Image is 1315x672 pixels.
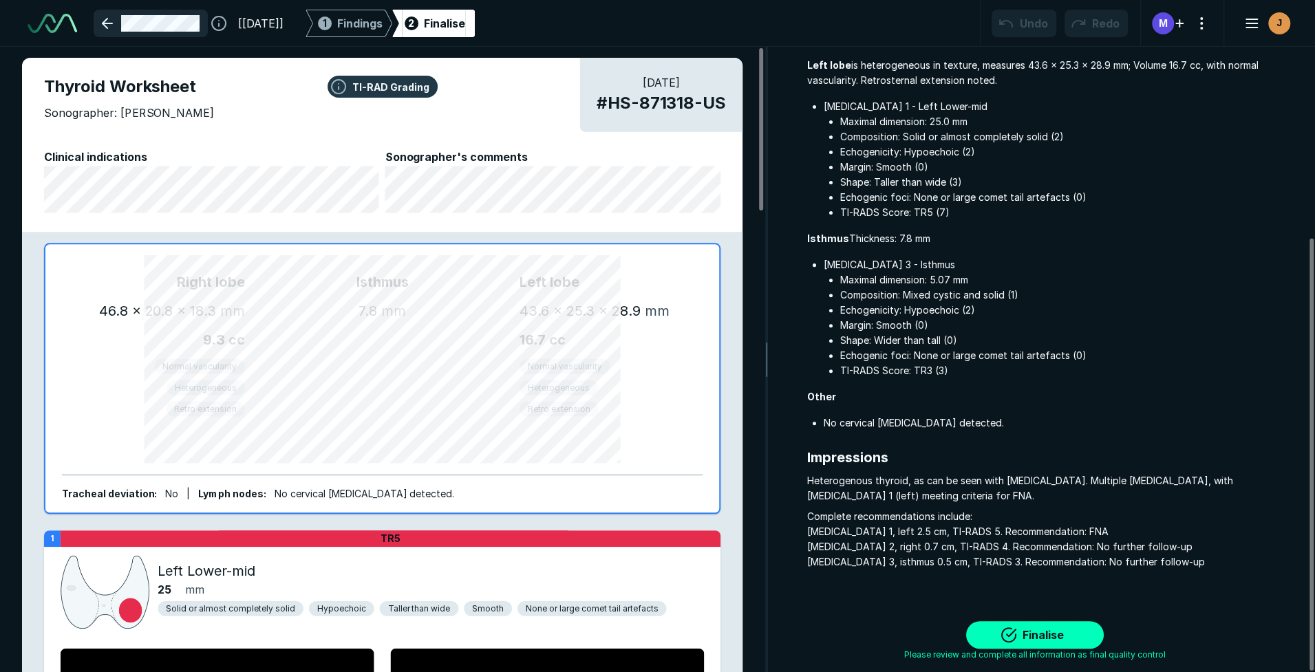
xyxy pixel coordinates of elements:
[387,603,450,615] span: Taller than wide
[807,473,1293,503] span: Heterogenous thyroid, as can be seen with [MEDICAL_DATA]. Multiple [MEDICAL_DATA], with [MEDICAL_...
[597,91,726,116] span: # HS-871318-US
[840,288,1293,303] li: Composition: Mixed cystic and solid (1)
[840,129,1293,144] li: Composition: Solid or almost completely solid (2)
[62,488,158,500] span: Tracheal deviation :
[840,114,1293,129] li: Maximal dimension: 25.0 mm
[158,561,255,581] span: Left Lower-mid
[385,149,720,165] span: Sonographer's comments
[1268,12,1290,34] div: avatar-name
[992,10,1056,37] button: Undo
[44,105,214,121] span: Sonographer: [PERSON_NAME]
[44,74,720,99] span: Thyroid Worksheet
[549,332,566,348] span: cc
[1235,10,1293,37] button: avatar-name
[175,381,237,393] span: Heterogeneous
[408,16,414,30] span: 2
[840,348,1293,363] li: Echogenic foci: None or large comet tail artefacts (0)
[840,175,1293,190] li: Shape: Taller than wide (3)
[337,15,383,32] span: Findings
[203,332,225,348] span: 9.3
[528,402,590,415] span: Retro extension
[966,621,1104,649] button: Finalise
[392,10,475,37] div: 2Finalise
[807,447,1293,468] span: Impressions
[424,15,465,32] div: Finalise
[228,332,245,348] span: cc
[238,15,284,32] span: [[DATE]]
[359,303,377,319] span: 7.8
[904,649,1166,661] span: Please review and complete all information as final quality control
[520,272,686,292] span: Left lobe
[807,58,1293,88] span: is heterogeneous in texture, measures 43.6 x 25.3 x 28.9 mm; Volume 16.7 cc, with normal vascular...
[220,303,245,319] span: mm
[644,303,669,319] span: mm
[22,8,83,39] a: See-Mode Logo
[61,552,150,631] img: WMgAAAAASUVORK5CYII=
[824,99,1293,220] li: [MEDICAL_DATA] 1 - Left Lower-mid
[807,59,851,71] strong: Left lobe
[472,603,504,615] span: Smooth
[381,303,406,319] span: mm
[245,272,520,292] span: Isthmus
[840,272,1293,288] li: Maximal dimension: 5.07 mm
[840,160,1293,175] li: Margin: Smooth (0)
[317,603,366,615] span: Hypoechoic
[597,74,726,91] span: [DATE]
[166,603,295,615] span: Solid or almost completely solid
[807,231,1293,246] span: Thickness: 7.8 mm
[528,360,602,373] span: Normal vascularity
[840,318,1293,333] li: Margin: Smooth (0)
[840,205,1293,220] li: TI-RADS Score: TR5 (7)
[198,488,266,500] span: Lymph nodes :
[520,303,640,319] span: 43.6 x 25.3 x 28.9
[526,603,658,615] span: None or large comet tail artefacts
[381,532,400,545] span: TR5
[78,272,245,292] span: Right lobe
[306,10,392,37] div: 1Findings
[824,415,1293,431] li: No cervical [MEDICAL_DATA] detected.
[44,149,380,165] span: Clinical indications
[162,360,237,373] span: Normal vascularity
[807,232,849,244] strong: Isthmus
[158,581,171,598] span: 25
[28,14,77,33] img: See-Mode Logo
[1159,16,1168,30] span: M
[840,190,1293,205] li: Echogenic foci: None or large comet tail artefacts (0)
[1152,12,1174,34] div: avatar-name
[1276,16,1282,30] span: J
[323,16,327,30] span: 1
[1065,10,1128,37] button: Redo
[840,303,1293,318] li: Echogenicity: Hypoechoic (2)
[185,581,204,598] span: mm
[807,509,1293,570] span: Complete recommendations include: [MEDICAL_DATA] 1, left 2.5 cm, TI-RADS 5. Recommendation: FNA [...
[840,363,1293,378] li: TI-RADS Score: TR3 (3)
[824,257,1293,378] li: [MEDICAL_DATA] 3 - Isthmus
[50,533,54,543] strong: 1
[807,391,836,402] strong: Other
[840,144,1293,160] li: Echogenicity: Hypoechoic (2)
[840,333,1293,348] li: Shape: Wider than tall (0)
[99,303,217,319] span: 46.8 x 20.8 x 18.3
[275,488,454,500] span: No cervical [MEDICAL_DATA] detected.
[328,76,438,98] button: TI-RAD Grading
[174,402,237,415] span: Retro extension
[165,487,178,502] div: No
[520,332,546,348] span: 16.7
[528,381,590,393] span: Heterogeneous
[186,487,190,502] div: |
